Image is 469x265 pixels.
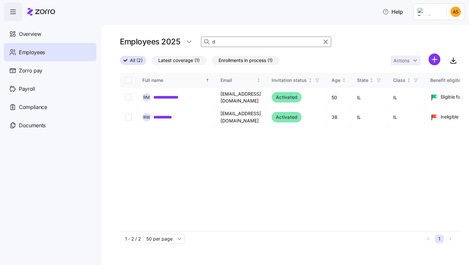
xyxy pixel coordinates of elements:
[4,61,96,80] a: Zorro pay
[19,30,41,38] span: Overview
[393,58,409,63] span: Actions
[406,78,411,83] div: Not sorted
[326,73,352,88] th: AgeNot sorted
[19,103,47,111] span: Compliance
[352,107,388,127] td: IL
[266,73,326,88] th: Invitation statusNot sorted
[429,54,440,65] svg: add icon
[130,56,143,65] span: All (2)
[125,114,132,120] input: Select record 2
[4,43,96,61] a: Employees
[388,73,425,88] th: ClassNot sorted
[446,235,455,243] button: Next page
[418,8,441,16] img: Employer logo
[4,98,96,116] a: Compliance
[377,5,408,18] button: Help
[125,94,132,101] input: Select record 1
[201,37,331,47] input: Search Employees
[4,25,96,43] a: Overview
[219,56,273,65] span: Enrollments in process (1)
[352,88,388,107] td: IL
[276,93,297,101] span: Activated
[388,88,425,107] td: IL
[326,88,352,107] td: 50
[357,77,368,84] div: State
[369,78,374,83] div: Not sorted
[19,121,46,130] span: Documents
[352,73,388,88] th: StateNot sorted
[120,37,180,47] h1: Employees 2025
[388,107,425,127] td: IL
[450,7,461,17] img: 835be5d9d2fb0bff5529581db3e63ca5
[143,115,150,119] span: R W
[215,107,266,127] td: [EMAIL_ADDRESS][DOMAIN_NAME]
[256,78,261,83] div: Not sorted
[391,55,421,65] button: Actions
[142,77,204,84] div: Full name
[435,235,444,243] button: 1
[4,80,96,98] a: Payroll
[332,77,340,84] div: Age
[215,88,266,107] td: [EMAIL_ADDRESS][DOMAIN_NAME]
[158,56,200,65] span: Latest coverage (1)
[4,116,96,134] a: Documents
[19,67,42,75] span: Zorro pay
[19,85,35,93] span: Payroll
[276,113,297,121] span: Activated
[19,48,45,56] span: Employees
[393,77,405,84] div: Class
[215,73,266,88] th: EmailNot sorted
[272,77,307,84] div: Invitation status
[220,77,255,84] div: Email
[125,236,141,242] span: 1 - 2 / 2
[382,8,403,16] span: Help
[326,107,352,127] td: 38
[308,78,313,83] div: Not sorted
[424,235,433,243] button: Previous page
[342,78,346,83] div: Not sorted
[125,77,132,84] input: Select all records
[137,73,215,88] th: Full nameSorted ascending
[205,78,210,83] div: Sorted ascending
[143,95,150,100] span: R M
